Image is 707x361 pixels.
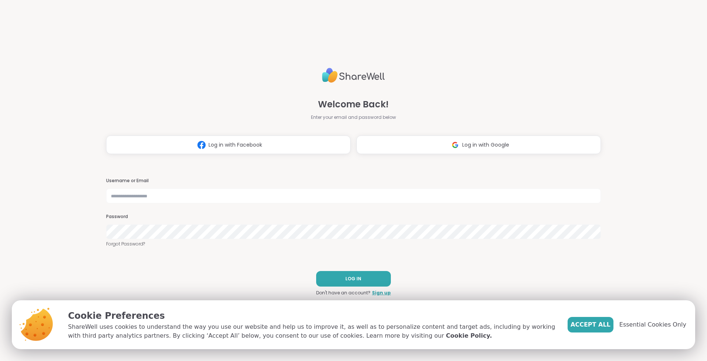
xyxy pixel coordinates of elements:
[345,275,361,282] span: LOG IN
[568,317,613,332] button: Accept All
[316,271,391,287] button: LOG IN
[448,138,462,152] img: ShareWell Logomark
[68,322,556,340] p: ShareWell uses cookies to understand the way you use our website and help us to improve it, as we...
[372,290,391,296] a: Sign up
[619,320,686,329] span: Essential Cookies Only
[311,114,396,121] span: Enter your email and password below
[571,320,610,329] span: Accept All
[462,141,509,149] span: Log in with Google
[209,141,262,149] span: Log in with Facebook
[68,309,556,322] p: Cookie Preferences
[316,290,371,296] span: Don't have an account?
[106,136,351,154] button: Log in with Facebook
[106,241,601,247] a: Forgot Password?
[318,98,389,111] span: Welcome Back!
[356,136,601,154] button: Log in with Google
[106,178,601,184] h3: Username or Email
[446,331,492,340] a: Cookie Policy.
[322,65,385,86] img: ShareWell Logo
[106,214,601,220] h3: Password
[194,138,209,152] img: ShareWell Logomark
